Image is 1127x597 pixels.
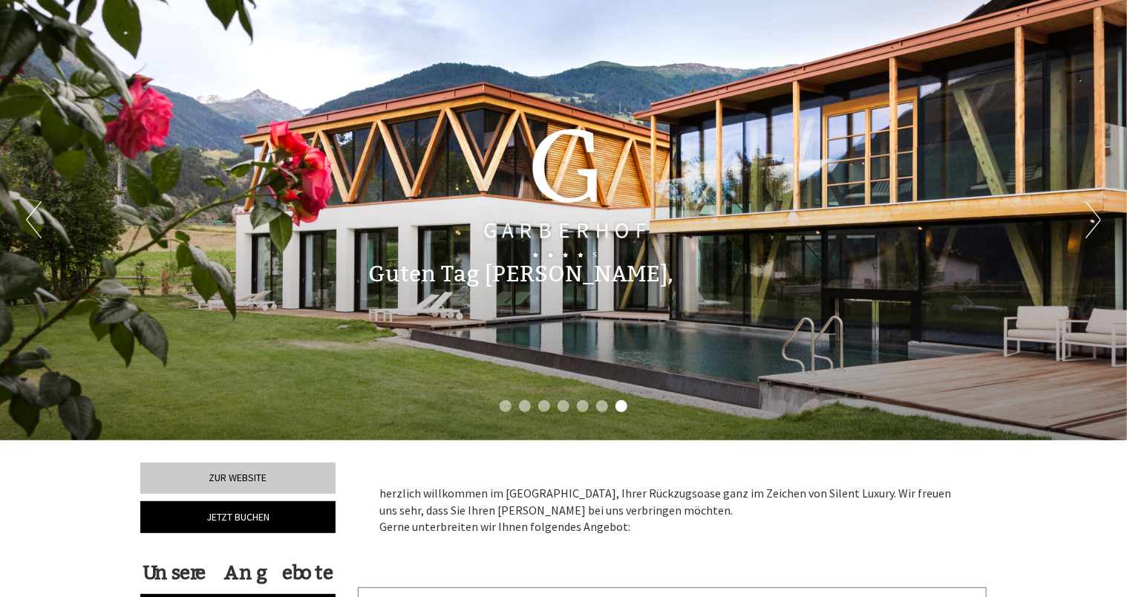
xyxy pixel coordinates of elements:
[380,485,965,536] p: herzlich willkommen im [GEOGRAPHIC_DATA], Ihrer Rückzugsoase ganz im Zeichen von Silent Luxury. W...
[1085,201,1101,238] button: Next
[140,559,336,587] div: Unsere Angebote
[369,262,674,287] h1: Guten Tag [PERSON_NAME],
[26,201,42,238] button: Previous
[140,501,336,533] a: Jetzt buchen
[140,463,336,494] a: Zur Website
